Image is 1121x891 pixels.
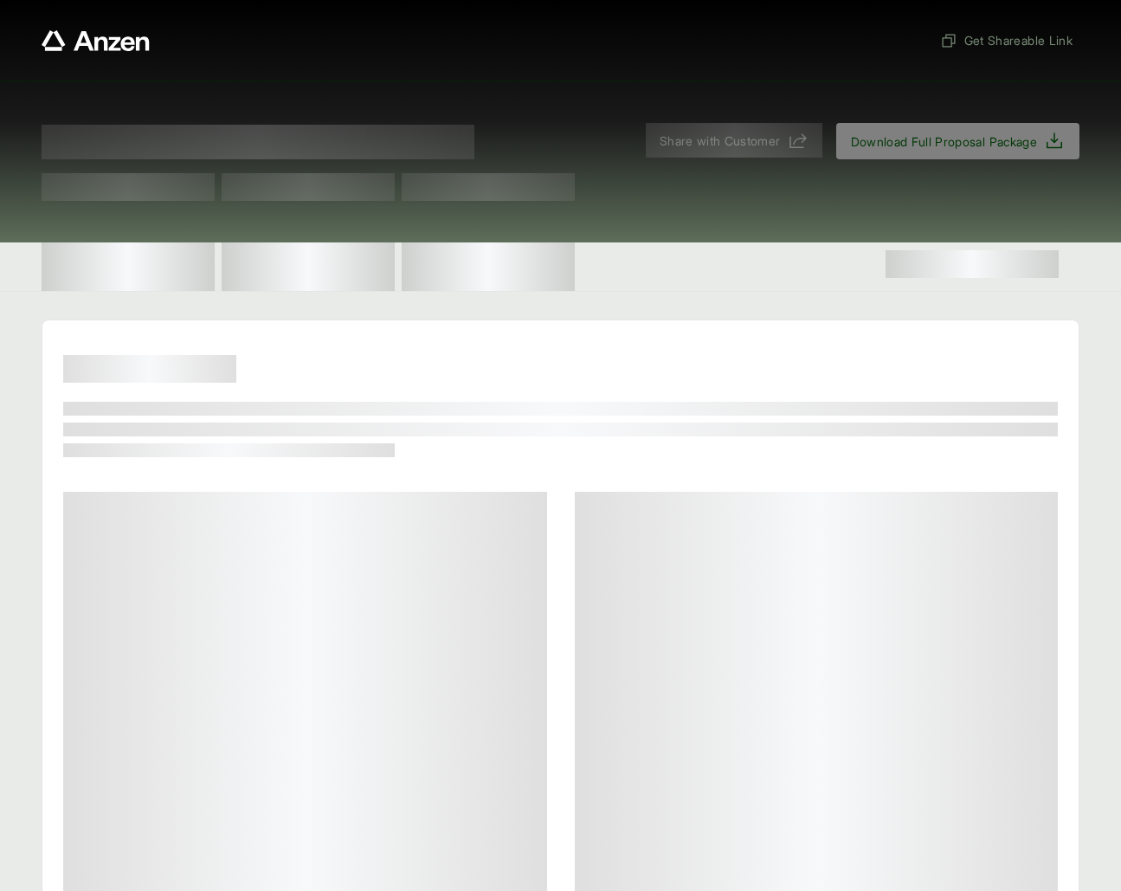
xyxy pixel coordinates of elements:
[42,125,474,159] span: Proposal for
[42,30,150,51] a: Anzen website
[660,132,781,150] span: Share with Customer
[402,173,575,201] span: Test
[42,173,215,201] span: Test
[933,24,1079,56] button: Get Shareable Link
[222,173,395,201] span: Test
[940,31,1073,49] span: Get Shareable Link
